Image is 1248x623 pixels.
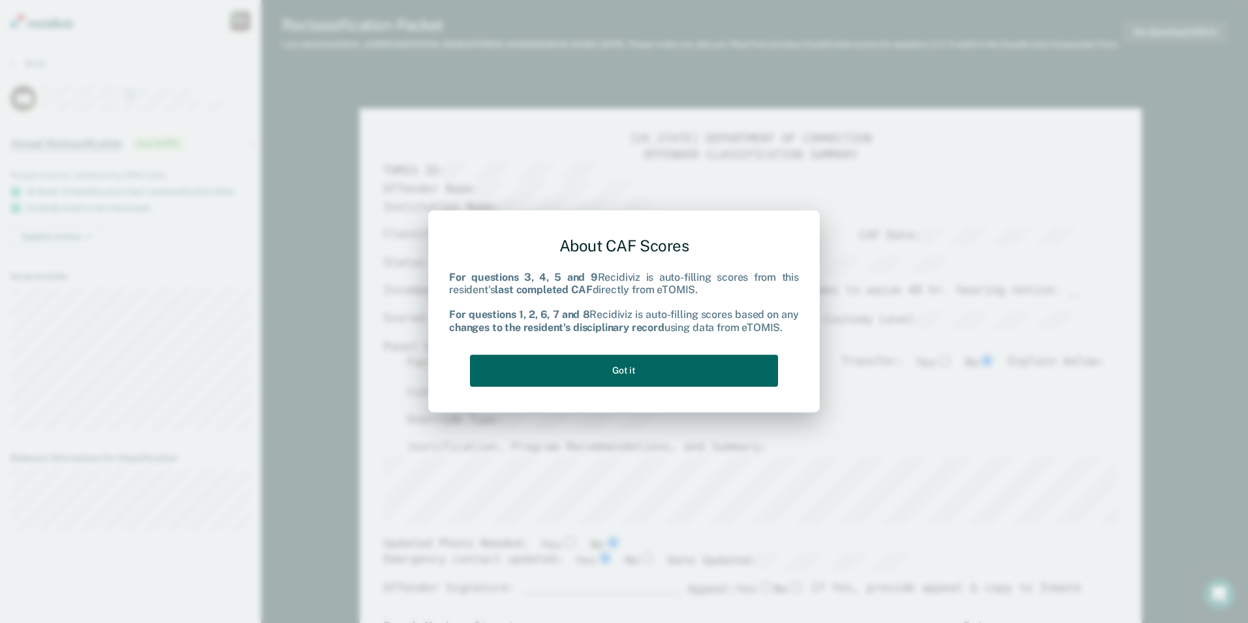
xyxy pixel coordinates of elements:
[495,283,592,296] b: last completed CAF
[449,271,598,283] b: For questions 3, 4, 5 and 9
[449,321,664,334] b: changes to the resident's disciplinary record
[449,226,799,266] div: About CAF Scores
[449,309,589,321] b: For questions 1, 2, 6, 7 and 8
[470,355,778,387] button: Got it
[449,271,799,334] div: Recidiviz is auto-filling scores from this resident's directly from eTOMIS. Recidiviz is auto-fil...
